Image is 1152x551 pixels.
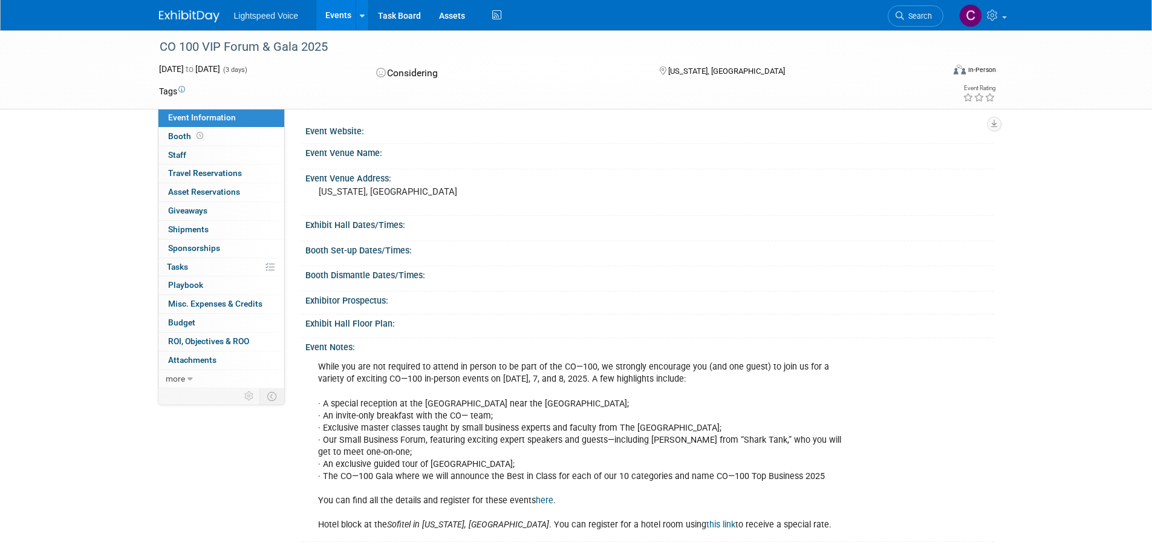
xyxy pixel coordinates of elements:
[168,112,236,122] span: Event Information
[239,388,260,404] td: Personalize Event Tab Strip
[259,388,284,404] td: Toggle Event Tabs
[158,258,284,276] a: Tasks
[158,333,284,351] a: ROI, Objectives & ROO
[168,224,209,234] span: Shipments
[168,299,262,308] span: Misc. Expenses & Credits
[159,64,220,74] span: [DATE] [DATE]
[158,221,284,239] a: Shipments
[168,168,242,178] span: Travel Reservations
[234,11,299,21] span: Lightspeed Voice
[158,109,284,127] a: Event Information
[168,150,186,160] span: Staff
[319,186,579,197] pre: [US_STATE], [GEOGRAPHIC_DATA]
[168,280,203,290] span: Playbook
[222,66,247,74] span: (3 days)
[158,314,284,332] a: Budget
[167,262,188,272] span: Tasks
[305,122,994,137] div: Event Website:
[305,144,994,159] div: Event Venue Name:
[536,495,553,506] a: here
[168,336,249,346] span: ROI, Objectives & ROO
[168,355,216,365] span: Attachments
[954,65,966,74] img: Format-Inperson.png
[305,315,994,330] div: Exhibit Hall Floor Plan:
[305,169,994,184] div: Event Venue Address:
[888,5,943,27] a: Search
[706,520,735,530] a: this link
[668,67,785,76] span: [US_STATE], [GEOGRAPHIC_DATA]
[963,85,995,91] div: Event Rating
[305,292,994,307] div: Exhibitor Prospectus:
[158,128,284,146] a: Booth
[158,370,284,388] a: more
[158,351,284,370] a: Attachments
[310,355,859,537] div: While you are not required to attend in person to be part of the CO—100, we strongly encourage yo...
[373,63,640,84] div: Considering
[158,146,284,165] a: Staff
[305,241,994,256] div: Booth Set-up Dates/Times:
[168,187,240,197] span: Asset Reservations
[159,10,220,22] img: ExhibitDay
[158,295,284,313] a: Misc. Expenses & Credits
[168,131,206,141] span: Booth
[158,240,284,258] a: Sponsorships
[968,65,996,74] div: In-Person
[166,374,185,383] span: more
[168,206,207,215] span: Giveaways
[158,165,284,183] a: Travel Reservations
[194,131,206,140] span: Booth not reserved yet
[872,63,997,81] div: Event Format
[305,338,994,353] div: Event Notes:
[158,183,284,201] a: Asset Reservations
[168,318,195,327] span: Budget
[305,266,994,281] div: Booth Dismantle Dates/Times:
[158,276,284,295] a: Playbook
[959,4,982,27] img: Christopher Taylor
[904,11,932,21] span: Search
[158,202,284,220] a: Giveaways
[387,520,549,530] i: Sofitel in [US_STATE], [GEOGRAPHIC_DATA]
[159,85,185,97] td: Tags
[305,216,994,231] div: Exhibit Hall Dates/Times:
[155,36,925,58] div: CO 100 VIP Forum & Gala 2025
[184,64,195,74] span: to
[168,243,220,253] span: Sponsorships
